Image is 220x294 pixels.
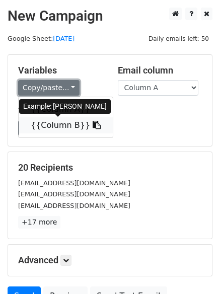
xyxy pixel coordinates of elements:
a: [DATE] [53,35,75,42]
small: [EMAIL_ADDRESS][DOMAIN_NAME] [18,202,130,209]
h5: Variables [18,65,103,76]
h5: Email column [118,65,202,76]
h5: 20 Recipients [18,162,202,173]
h2: New Campaign [8,8,212,25]
iframe: Chat Widget [170,246,220,294]
small: [EMAIL_ADDRESS][DOMAIN_NAME] [18,179,130,187]
span: Daily emails left: 50 [145,33,212,44]
div: Example: [PERSON_NAME] [19,99,111,114]
h5: Advanced [18,255,202,266]
a: Daily emails left: 50 [145,35,212,42]
small: [EMAIL_ADDRESS][DOMAIN_NAME] [18,190,130,198]
a: +17 more [18,216,60,229]
a: {{Column A}} [19,101,113,117]
small: Google Sheet: [8,35,75,42]
a: {{Column B}} [19,117,113,133]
